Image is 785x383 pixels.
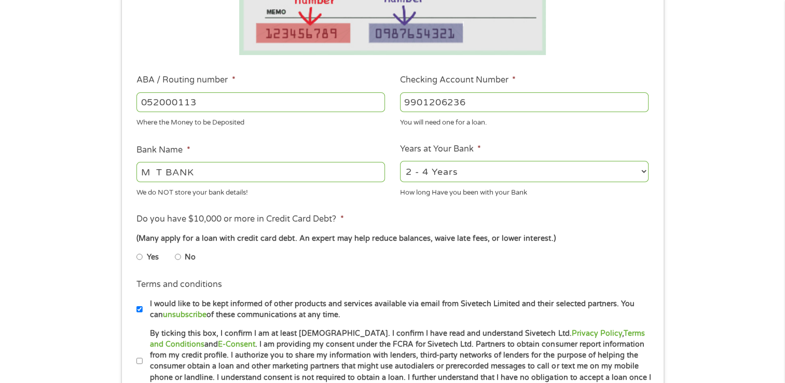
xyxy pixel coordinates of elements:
[218,340,255,349] a: E-Consent
[571,329,622,338] a: Privacy Policy
[136,214,343,225] label: Do you have $10,000 or more in Credit Card Debt?
[400,184,649,198] div: How long Have you been with your Bank
[136,279,222,290] label: Terms and conditions
[136,184,385,198] div: We do NOT store your bank details!
[400,75,516,86] label: Checking Account Number
[136,233,648,244] div: (Many apply for a loan with credit card debt. An expert may help reduce balances, waive late fees...
[400,114,649,128] div: You will need one for a loan.
[163,310,206,319] a: unsubscribe
[143,298,652,321] label: I would like to be kept informed of other products and services available via email from Sivetech...
[400,144,481,155] label: Years at Your Bank
[150,329,644,349] a: Terms and Conditions
[400,92,649,112] input: 345634636
[136,114,385,128] div: Where the Money to be Deposited
[136,92,385,112] input: 263177916
[136,145,190,156] label: Bank Name
[185,252,196,263] label: No
[147,252,159,263] label: Yes
[136,75,235,86] label: ABA / Routing number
